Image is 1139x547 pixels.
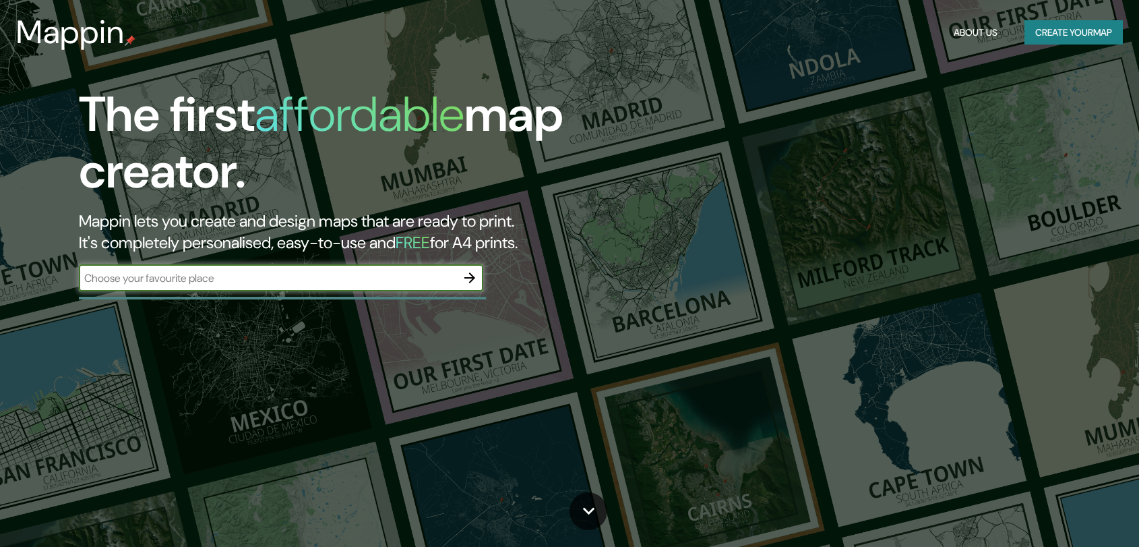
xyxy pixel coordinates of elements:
[255,83,464,146] h1: affordable
[79,210,648,254] h2: Mappin lets you create and design maps that are ready to print. It's completely personalised, eas...
[79,270,456,286] input: Choose your favourite place
[16,13,125,51] h3: Mappin
[396,232,430,253] h5: FREE
[79,86,648,210] h1: The first map creator.
[948,20,1003,45] button: About Us
[1024,20,1123,45] button: Create yourmap
[125,35,135,46] img: mappin-pin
